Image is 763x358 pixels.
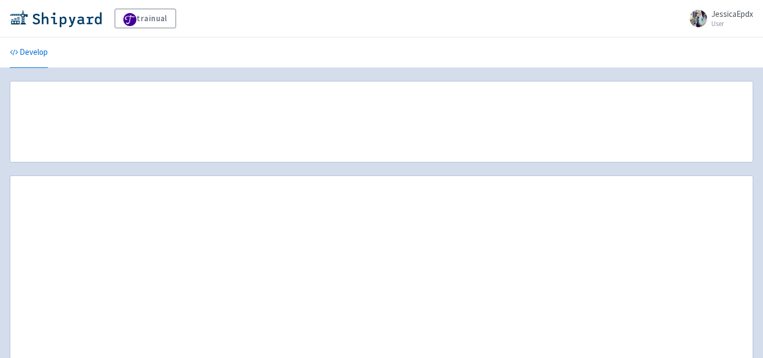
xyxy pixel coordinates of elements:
[683,10,753,27] a: JessicaEpdx User
[711,9,753,19] span: JessicaEpdx
[711,20,753,27] small: User
[10,10,102,27] img: Shipyard logo
[115,9,176,28] a: trainual
[10,37,48,68] a: Develop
